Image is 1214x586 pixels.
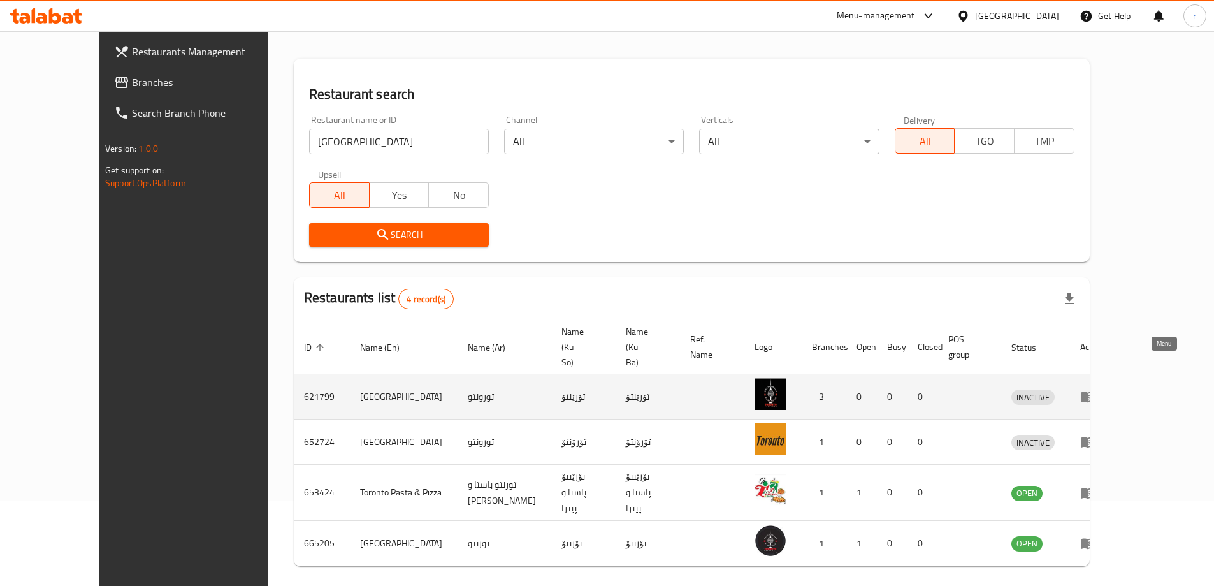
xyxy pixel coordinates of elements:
label: Delivery [904,115,936,124]
td: 0 [877,374,907,420]
td: 0 [877,521,907,566]
td: تۆرۆنتۆ [551,420,616,465]
button: No [428,182,489,208]
span: Branches [132,75,291,90]
td: 3 [802,374,846,420]
td: 621799 [294,374,350,420]
span: Get support on: [105,162,164,179]
span: POS group [948,332,986,362]
span: INACTIVE [1011,390,1055,405]
span: Name (Ar) [468,340,522,355]
img: Toronto [755,423,786,455]
th: Busy [877,320,907,374]
th: Closed [907,320,938,374]
th: Open [846,320,877,374]
button: TGO [954,128,1015,154]
span: All [315,186,365,205]
td: 0 [907,521,938,566]
td: [GEOGRAPHIC_DATA] [350,420,458,465]
td: تورونتو [458,420,551,465]
span: OPEN [1011,536,1043,551]
td: [GEOGRAPHIC_DATA] [350,521,458,566]
td: 0 [846,420,877,465]
span: ID [304,340,328,355]
span: TMP [1020,132,1069,150]
td: تۆرێنتۆ [616,374,680,420]
input: Search for restaurant name or ID.. [309,129,489,154]
a: Branches [104,67,301,98]
td: 0 [846,374,877,420]
h2: Menu management [294,13,419,33]
td: تۆرێنتۆ پاستا و پیتزا [551,465,616,521]
img: Toronto [755,378,786,410]
td: تۆرنتۆ [551,521,616,566]
td: تورونتو [458,374,551,420]
td: 0 [907,465,938,521]
th: Branches [802,320,846,374]
div: Menu [1080,536,1104,551]
td: 1 [846,465,877,521]
td: تورنتو [458,521,551,566]
div: Menu [1080,485,1104,501]
table: enhanced table [294,320,1114,566]
img: Toronto Pasta & Pizza [755,474,786,506]
td: 653424 [294,465,350,521]
td: 1 [802,465,846,521]
div: All [699,129,879,154]
a: Restaurants Management [104,36,301,67]
div: [GEOGRAPHIC_DATA] [975,9,1059,23]
div: OPEN [1011,486,1043,501]
span: INACTIVE [1011,436,1055,450]
span: Yes [375,186,424,205]
button: All [895,128,955,154]
button: All [309,182,370,208]
div: Menu [1080,434,1104,450]
span: Name (Ku-Ba) [626,324,665,370]
td: تورنتو باستا و [PERSON_NAME] [458,465,551,521]
span: 4 record(s) [399,293,453,305]
span: Name (Ku-So) [561,324,600,370]
td: 652724 [294,420,350,465]
span: Status [1011,340,1053,355]
td: 665205 [294,521,350,566]
td: تۆرێنتۆ [551,374,616,420]
button: Yes [369,182,430,208]
td: تۆرنتۆ [616,521,680,566]
td: Toronto Pasta & Pizza [350,465,458,521]
h2: Restaurant search [309,85,1074,104]
td: 1 [802,420,846,465]
span: No [434,186,484,205]
span: Restaurants Management [132,44,291,59]
div: Export file [1054,284,1085,314]
td: 0 [907,420,938,465]
label: Upsell [318,170,342,179]
span: 1.0.0 [138,140,158,157]
span: Search [319,227,479,243]
td: 1 [846,521,877,566]
div: Total records count [398,289,454,309]
span: r [1193,9,1196,23]
button: TMP [1014,128,1074,154]
td: 0 [907,374,938,420]
span: Ref. Name [690,332,729,362]
td: تۆرێنتۆ پاستا و پیتزا [616,465,680,521]
td: 1 [802,521,846,566]
td: تۆرۆنتۆ [616,420,680,465]
th: Logo [744,320,802,374]
span: All [900,132,950,150]
span: Version: [105,140,136,157]
th: Action [1070,320,1114,374]
span: OPEN [1011,486,1043,501]
img: Toronto [755,525,786,557]
h2: Restaurants list [304,288,454,309]
div: Menu-management [837,8,915,24]
a: Search Branch Phone [104,98,301,128]
span: Search Branch Phone [132,105,291,121]
span: Name (En) [360,340,416,355]
a: Support.OpsPlatform [105,175,186,191]
td: [GEOGRAPHIC_DATA] [350,374,458,420]
td: 0 [877,465,907,521]
span: TGO [960,132,1009,150]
